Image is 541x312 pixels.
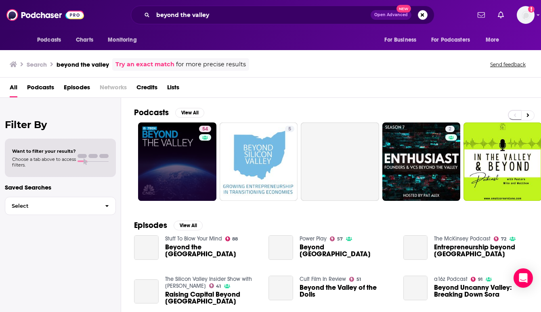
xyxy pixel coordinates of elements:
[494,236,506,241] a: 72
[480,32,510,48] button: open menu
[138,122,216,201] a: 54
[108,34,136,46] span: Monitoring
[501,237,506,241] span: 72
[134,108,169,118] h2: Podcasts
[300,276,346,282] a: Cult Film In Review
[31,32,71,48] button: open menu
[57,61,109,68] h3: beyond the valley
[474,8,488,22] a: Show notifications dropdown
[5,119,116,131] h2: Filter By
[403,235,428,260] a: Entrepreneurship beyond Silicon Valley
[134,279,159,304] a: Raising Capital Beyond Silicon Valley
[225,236,238,241] a: 88
[5,197,116,215] button: Select
[434,235,491,242] a: The McKinsey Podcast
[209,283,221,288] a: 41
[300,244,394,257] span: Beyond [GEOGRAPHIC_DATA]
[176,60,246,69] span: for more precise results
[449,125,451,133] span: 2
[27,81,54,97] a: Podcasts
[517,6,535,24] button: Show profile menu
[337,237,343,241] span: 57
[300,235,327,242] a: Power Play
[134,108,204,118] a: PodcastsView All
[165,244,259,257] a: Beyond the Uncanny Valley
[165,291,259,305] span: Raising Capital Beyond [GEOGRAPHIC_DATA]
[488,61,528,68] button: Send feedback
[374,13,408,17] span: Open Advanced
[153,8,371,21] input: Search podcasts, credits, & more...
[71,32,98,48] a: Charts
[528,6,535,13] svg: Add a profile image
[232,237,238,241] span: 88
[300,244,394,257] a: Beyond Silicon Valley
[288,125,291,133] span: 5
[514,268,533,288] div: Open Intercom Messenger
[134,220,203,230] a: EpisodesView All
[102,32,147,48] button: open menu
[382,122,461,201] a: 2
[165,244,259,257] span: Beyond the [GEOGRAPHIC_DATA]
[268,276,293,300] a: Beyond the Valley of the Dolls
[76,34,93,46] span: Charts
[165,276,252,289] a: The Silicon Valley Insider Show with Keith Koo
[136,81,157,97] a: Credits
[27,61,47,68] h3: Search
[131,6,434,24] div: Search podcasts, credits, & more...
[434,276,468,282] a: a16z Podcast
[202,125,208,133] span: 54
[165,235,222,242] a: Stuff To Blow Your Mind
[356,278,361,281] span: 51
[285,126,294,132] a: 5
[434,284,528,298] a: Beyond Uncanny Valley: Breaking Down Sora
[220,122,298,201] a: 5
[12,148,76,154] span: Want to filter your results?
[167,81,179,97] a: Lists
[134,220,167,230] h2: Episodes
[174,221,203,230] button: View All
[445,126,455,132] a: 2
[371,10,411,20] button: Open AdvancedNew
[517,6,535,24] img: User Profile
[349,277,361,282] a: 51
[426,32,482,48] button: open menu
[384,34,416,46] span: For Business
[199,126,211,132] a: 54
[330,236,343,241] a: 57
[478,278,482,281] span: 91
[12,156,76,168] span: Choose a tab above to access filters.
[5,183,116,191] p: Saved Searches
[300,284,394,298] a: Beyond the Valley of the Dolls
[216,285,221,288] span: 41
[486,34,499,46] span: More
[434,244,528,257] span: Entrepreneurship beyond [GEOGRAPHIC_DATA]
[495,8,507,22] a: Show notifications dropdown
[268,235,293,260] a: Beyond Silicon Valley
[6,7,84,23] img: Podchaser - Follow, Share and Rate Podcasts
[517,6,535,24] span: Logged in as HughE
[64,81,90,97] a: Episodes
[379,32,426,48] button: open menu
[115,60,174,69] a: Try an exact match
[175,108,204,118] button: View All
[396,5,411,13] span: New
[10,81,17,97] a: All
[165,291,259,305] a: Raising Capital Beyond Silicon Valley
[403,276,428,300] a: Beyond Uncanny Valley: Breaking Down Sora
[434,244,528,257] a: Entrepreneurship beyond Silicon Valley
[100,81,127,97] span: Networks
[431,34,470,46] span: For Podcasters
[134,235,159,260] a: Beyond the Uncanny Valley
[5,203,99,209] span: Select
[37,34,61,46] span: Podcasts
[471,277,482,282] a: 91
